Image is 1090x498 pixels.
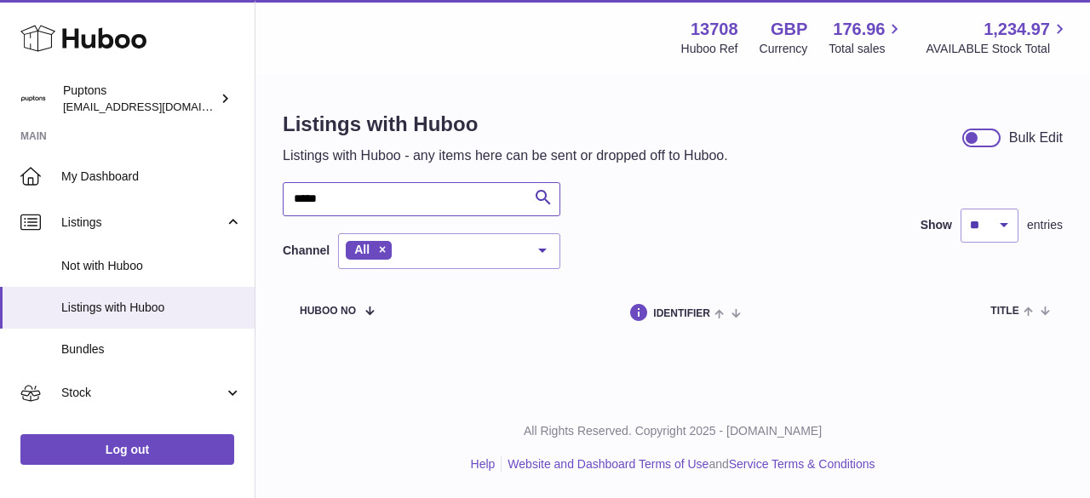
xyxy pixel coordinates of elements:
p: All Rights Reserved. Copyright 2025 - [DOMAIN_NAME] [269,423,1076,439]
span: Listings with Huboo [61,300,242,316]
a: 176.96 Total sales [829,18,904,57]
span: My Dashboard [61,169,242,185]
a: Help [471,457,496,471]
div: Huboo Ref [681,41,738,57]
span: title [990,306,1018,317]
img: internalAdmin-13708@internal.huboo.com [20,86,46,112]
a: Website and Dashboard Terms of Use [508,457,708,471]
span: entries [1027,217,1063,233]
span: 176.96 [833,18,885,41]
span: Stock [61,385,224,401]
label: Show [921,217,952,233]
h1: Listings with Huboo [283,111,728,138]
li: and [502,456,875,472]
span: Listings [61,215,224,231]
p: Listings with Huboo - any items here can be sent or dropped off to Huboo. [283,146,728,165]
a: Log out [20,434,234,465]
label: Channel [283,243,330,259]
strong: GBP [771,18,807,41]
div: Currency [760,41,808,57]
span: Huboo no [300,306,356,317]
span: 1,234.97 [984,18,1050,41]
span: All [354,243,370,256]
span: Not with Huboo [61,258,242,274]
div: Puptons [63,83,216,115]
span: Bundles [61,341,242,358]
span: [EMAIL_ADDRESS][DOMAIN_NAME] [63,100,250,113]
a: 1,234.97 AVAILABLE Stock Total [926,18,1070,57]
span: AVAILABLE Stock Total [926,41,1070,57]
a: Service Terms & Conditions [729,457,875,471]
strong: 13708 [691,18,738,41]
span: identifier [653,308,710,319]
span: Total sales [829,41,904,57]
div: Bulk Edit [1009,129,1063,147]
